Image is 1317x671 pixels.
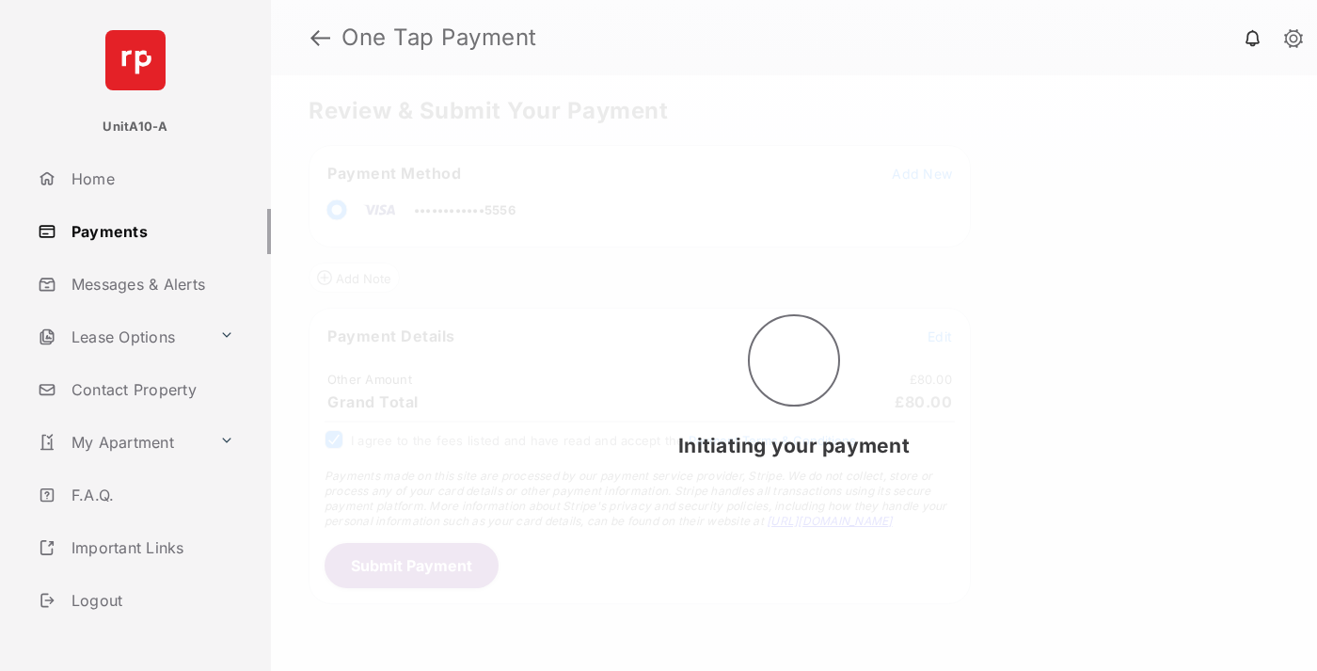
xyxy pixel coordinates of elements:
a: F.A.Q. [30,472,271,518]
a: My Apartment [30,420,212,465]
a: Logout [30,578,271,623]
a: Lease Options [30,314,212,359]
a: Messages & Alerts [30,262,271,307]
a: Contact Property [30,367,271,412]
a: Important Links [30,525,242,570]
a: Payments [30,209,271,254]
a: Home [30,156,271,201]
span: Initiating your payment [678,434,910,457]
strong: One Tap Payment [341,26,537,49]
p: UnitA10-A [103,118,167,136]
img: svg+xml;base64,PHN2ZyB4bWxucz0iaHR0cDovL3d3dy53My5vcmcvMjAwMC9zdmciIHdpZHRoPSI2NCIgaGVpZ2h0PSI2NC... [105,30,166,90]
